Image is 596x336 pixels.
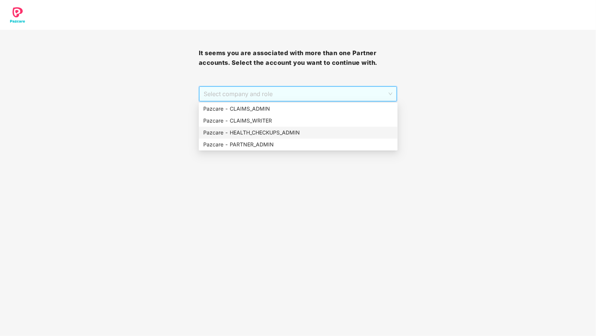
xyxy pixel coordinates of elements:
span: Select company and role [204,87,393,101]
div: Pazcare - CLAIMS_WRITER [199,115,398,127]
div: Pazcare - PARTNER_ADMIN [203,140,393,149]
div: Pazcare - HEALTH_CHECKUPS_ADMIN [199,127,398,139]
div: Pazcare - CLAIMS_ADMIN [203,105,393,113]
div: Pazcare - PARTNER_ADMIN [199,139,398,150]
div: Pazcare - CLAIMS_ADMIN [199,103,398,115]
div: Pazcare - CLAIMS_WRITER [203,117,393,125]
h3: It seems you are associated with more than one Partner accounts. Select the account you want to c... [199,48,398,67]
div: Pazcare - HEALTH_CHECKUPS_ADMIN [203,129,393,137]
